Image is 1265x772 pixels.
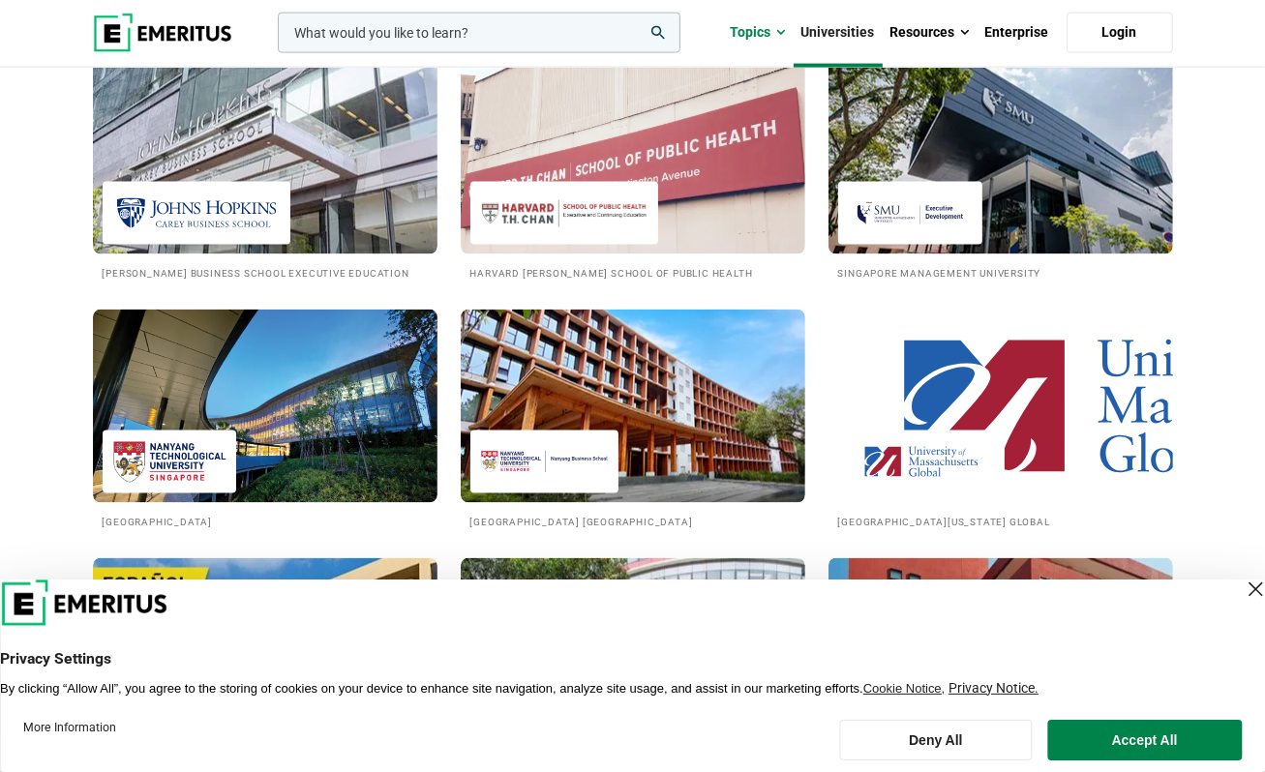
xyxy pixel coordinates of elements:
[112,192,281,235] img: Johns Hopkins Carey Business School Executive Education
[93,310,437,503] img: Universities We Work With
[1067,13,1173,53] a: Login
[480,192,648,235] img: Harvard T.H. Chan School of Public Health
[278,13,680,53] input: woocommerce-product-search-field-0
[112,440,227,484] img: Nanyang Technological University
[461,61,805,254] img: Universities We Work With
[828,61,1173,281] a: Universities We Work With Singapore Management University Singapore Management University
[828,310,1173,503] img: Universities We Work With
[93,61,437,281] a: Universities We Work With Johns Hopkins Carey Business School Executive Education [PERSON_NAME] B...
[480,440,609,484] img: Nanyang Technological University Nanyang Business School
[103,264,428,281] h2: [PERSON_NAME] Business School Executive Education
[103,513,428,529] h2: [GEOGRAPHIC_DATA]
[461,310,805,529] a: Universities We Work With Nanyang Technological University Nanyang Business School [GEOGRAPHIC_DA...
[461,558,805,752] img: Universities We Work With
[93,310,437,529] a: Universities We Work With Nanyang Technological University [GEOGRAPHIC_DATA]
[828,61,1173,254] img: Universities We Work With
[93,61,437,254] img: Universities We Work With
[848,192,974,235] img: Singapore Management University
[461,61,805,281] a: Universities We Work With Harvard T.H. Chan School of Public Health Harvard [PERSON_NAME] School ...
[93,558,437,752] img: Universities We Work With
[470,264,796,281] h2: Harvard [PERSON_NAME] School of Public Health
[470,513,796,529] h2: [GEOGRAPHIC_DATA] [GEOGRAPHIC_DATA]
[838,513,1163,529] h2: [GEOGRAPHIC_DATA][US_STATE] Global
[461,310,805,503] img: Universities We Work With
[838,264,1163,281] h2: Singapore Management University
[828,310,1173,529] a: Universities We Work With University of Massachusetts Global [GEOGRAPHIC_DATA][US_STATE] Global
[828,558,1173,752] img: Universities We Work With
[848,440,995,484] img: University of Massachusetts Global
